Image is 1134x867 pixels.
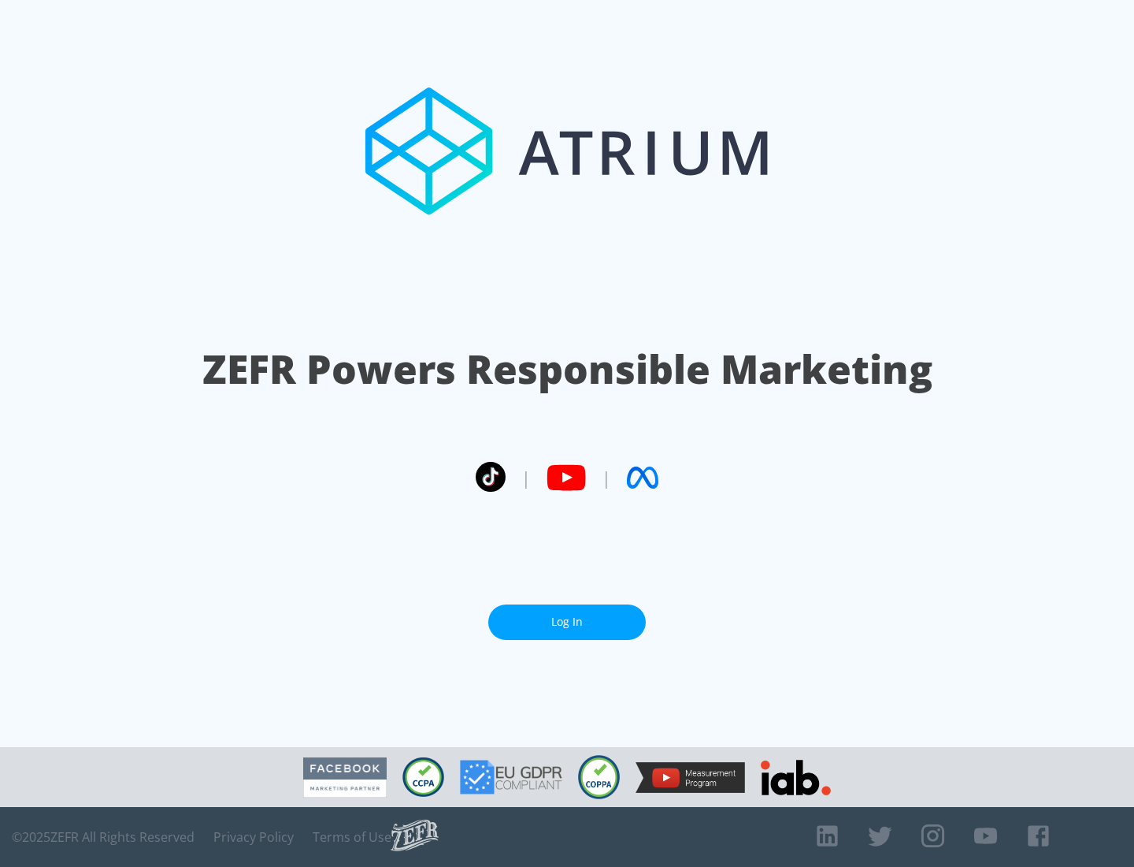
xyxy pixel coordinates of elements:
img: COPPA Compliant [578,755,620,799]
span: © 2025 ZEFR All Rights Reserved [12,829,195,845]
a: Privacy Policy [213,829,294,845]
img: IAB [761,760,831,795]
img: CCPA Compliant [402,757,444,797]
span: | [602,466,611,489]
a: Terms of Use [313,829,391,845]
h1: ZEFR Powers Responsible Marketing [202,342,932,396]
a: Log In [488,605,646,640]
span: | [521,466,531,489]
img: Facebook Marketing Partner [303,757,387,798]
img: YouTube Measurement Program [636,762,745,793]
img: GDPR Compliant [460,760,562,794]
